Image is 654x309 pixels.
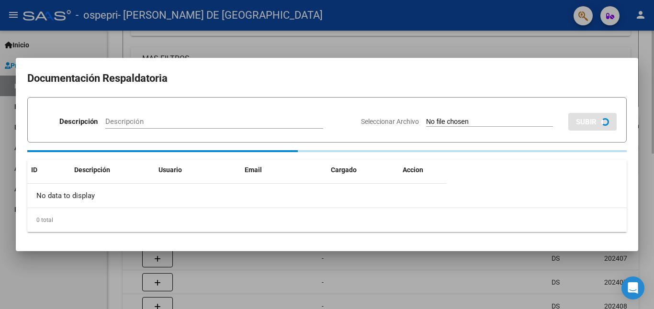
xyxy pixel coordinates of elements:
h2: Documentación Respaldatoria [27,69,627,88]
span: Usuario [158,166,182,174]
span: SUBIR [576,118,597,126]
datatable-header-cell: Email [241,160,327,180]
datatable-header-cell: ID [27,160,70,180]
span: Email [245,166,262,174]
div: No data to display [27,184,447,208]
button: SUBIR [568,113,617,131]
span: Accion [403,166,423,174]
div: Open Intercom Messenger [621,276,644,299]
datatable-header-cell: Descripción [70,160,155,180]
datatable-header-cell: Accion [399,160,447,180]
p: Descripción [59,116,98,127]
span: Seleccionar Archivo [361,118,419,125]
div: 0 total [27,208,627,232]
datatable-header-cell: Usuario [155,160,241,180]
span: ID [31,166,37,174]
span: Cargado [331,166,357,174]
datatable-header-cell: Cargado [327,160,399,180]
span: Descripción [74,166,110,174]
